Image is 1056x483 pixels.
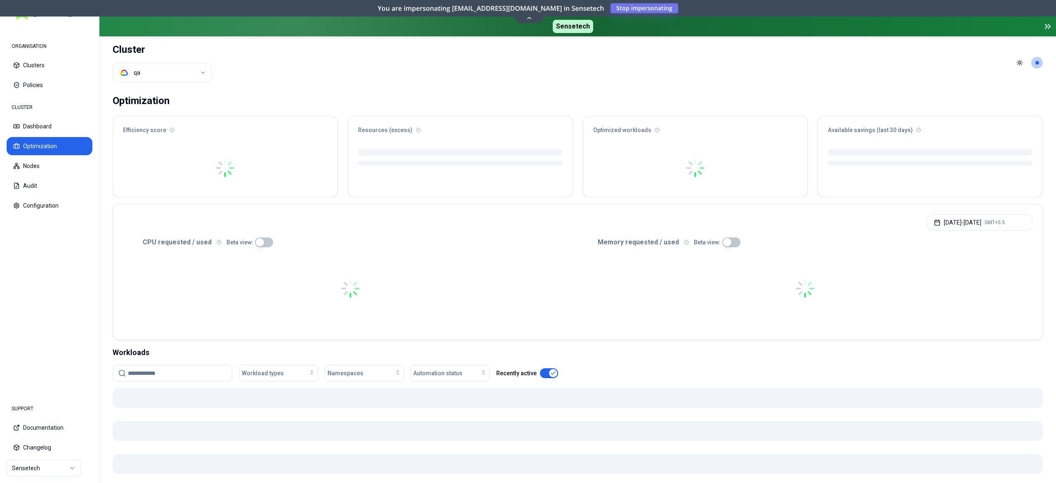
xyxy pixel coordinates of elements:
div: qa [134,69,140,77]
button: Clusters [7,56,92,74]
span: Sensetech [553,20,593,33]
div: Efficiency score [113,116,337,139]
span: Namespaces [328,369,363,377]
span: Workload types [242,369,284,377]
button: Select a value [113,63,212,83]
button: Nodes [7,157,92,175]
button: Automation status [410,365,490,381]
label: Beta view: [694,239,721,245]
div: SUPPORT [7,400,92,417]
span: GMT+5.5 [985,219,1005,226]
h1: Cluster [113,43,212,56]
button: Documentation [7,419,92,437]
div: CPU requested / used [123,237,578,247]
div: CLUSTER [7,99,92,116]
button: Workload types [239,365,318,381]
button: Changelog [7,438,92,457]
div: Resources (excess) [348,116,573,139]
img: gcp [120,69,128,77]
span: Automation status [413,369,462,377]
button: Configuration [7,197,92,215]
div: Workloads [113,347,1043,358]
button: Optimization [7,137,92,155]
div: Available savings (last 30 days) [818,116,1042,139]
label: Beta view: [226,239,253,245]
button: Policies [7,76,92,94]
label: Recently active [496,370,537,376]
div: Optimization [113,92,170,109]
div: Optimized workloads [583,116,808,139]
div: ORGANISATION [7,38,92,54]
button: Namespaces [325,365,404,381]
button: Audit [7,177,92,195]
button: [DATE]-[DATE]GMT+5.5 [927,214,1032,231]
button: Dashboard [7,117,92,135]
div: Memory requested / used [578,237,1033,247]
